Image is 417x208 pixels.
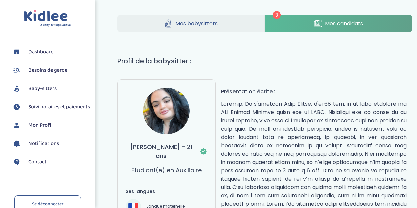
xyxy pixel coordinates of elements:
[28,121,53,129] span: Mon Profil
[12,65,22,75] img: besoin.svg
[273,11,281,19] span: 3
[12,120,90,130] a: Mon Profil
[265,15,412,32] a: Mes candidats
[131,166,202,175] p: Etudiant(e) en Auxiliaire
[12,65,90,75] a: Besoins de garde
[12,47,22,57] img: dashboard.svg
[28,85,57,93] span: Baby-sitters
[12,139,22,149] img: notification.svg
[117,56,412,66] h1: Profil de la babysitter :
[12,157,90,167] a: Contact
[12,102,90,112] a: Suivi horaires et paiements
[12,84,90,94] a: Baby-sitters
[12,47,90,57] a: Dashboard
[12,157,22,167] img: contact.svg
[28,103,90,111] span: Suivi horaires et paiements
[12,120,22,130] img: profil.svg
[12,102,22,112] img: suivihoraire.svg
[12,84,22,94] img: babysitters.svg
[143,88,190,134] img: avatar
[117,15,265,32] a: Mes babysitters
[12,139,90,149] a: Notifications
[325,19,363,28] span: Mes candidats
[28,158,47,166] span: Contact
[221,87,407,96] h4: Présentation écrite :
[24,10,71,27] img: logo.svg
[126,142,207,160] h3: [PERSON_NAME] - 21 ans
[28,140,59,148] span: Notifications
[126,188,207,195] h4: Ses langues :
[175,19,218,28] span: Mes babysitters
[28,48,54,56] span: Dashboard
[28,66,67,74] span: Besoins de garde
